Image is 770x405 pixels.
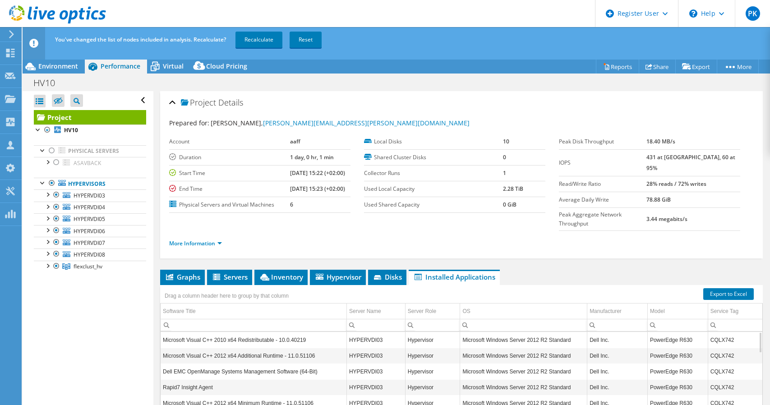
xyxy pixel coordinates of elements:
[460,364,587,379] td: Column OS, Value Microsoft Windows Server 2012 R2 Standard
[364,184,503,193] label: Used Local Capacity
[405,348,460,364] td: Column Server Role, Value Hypervisor
[710,306,738,317] div: Service Tag
[163,306,196,317] div: Software Title
[235,32,282,48] a: Recalculate
[290,185,345,193] b: [DATE] 15:23 (+02:00)
[647,304,708,319] td: Model Column
[34,189,146,201] a: HYPERVDI03
[590,306,622,317] div: Manufacturer
[746,6,760,21] span: PK
[74,159,101,167] span: ASAVBACK
[587,332,648,348] td: Column Manufacturer, Value Dell Inc.
[74,215,105,223] span: HYPERVDI05
[161,364,346,379] td: Column Software Title, Value Dell EMC OpenManage Systems Management Software (64-Bit)
[717,60,759,74] a: More
[346,348,405,364] td: Column Server Name, Value HYPERVDI03
[34,202,146,213] a: HYPERVDI04
[559,158,646,167] label: IOPS
[169,169,290,178] label: Start Time
[290,153,334,161] b: 1 day, 0 hr, 1 min
[708,319,762,331] td: Column Service Tag, Filter cell
[38,62,78,70] span: Environment
[364,169,503,178] label: Collector Runs
[646,153,735,172] b: 431 at [GEOGRAPHIC_DATA], 60 at 95%
[460,379,587,395] td: Column OS, Value Microsoft Windows Server 2012 R2 Standard
[639,60,676,74] a: Share
[346,319,405,331] td: Column Server Name, Filter cell
[647,348,708,364] td: Column Model, Value PowerEdge R630
[349,306,381,317] div: Server Name
[405,379,460,395] td: Column Server Role, Value Hypervisor
[559,210,646,228] label: Peak Aggregate Network Throughput
[346,332,405,348] td: Column Server Name, Value HYPERVDI03
[646,180,706,188] b: 28% reads / 72% writes
[587,379,648,395] td: Column Manufacturer, Value Dell Inc.
[290,32,322,48] a: Reset
[74,192,105,199] span: HYPERVDI03
[101,62,140,70] span: Performance
[647,319,708,331] td: Column Model, Filter cell
[647,364,708,379] td: Column Model, Value PowerEdge R630
[408,306,436,317] div: Server Role
[460,319,587,331] td: Column OS, Filter cell
[405,364,460,379] td: Column Server Role, Value Hypervisor
[503,138,509,145] b: 10
[206,62,247,70] span: Cloud Pricing
[74,262,102,270] span: flexclust_hv
[161,348,346,364] td: Column Software Title, Value Microsoft Visual C++ 2012 x64 Additional Runtime - 11.0.51106
[689,9,697,18] svg: \n
[169,200,290,209] label: Physical Servers and Virtual Machines
[587,364,648,379] td: Column Manufacturer, Value Dell Inc.
[559,179,646,189] label: Read/Write Ratio
[559,137,646,146] label: Peak Disk Throughput
[74,251,105,258] span: HYPERVDI08
[405,332,460,348] td: Column Server Role, Value Hypervisor
[503,153,506,161] b: 0
[34,249,146,260] a: HYPERVDI08
[161,332,346,348] td: Column Software Title, Value Microsoft Visual C++ 2010 x64 Redistributable - 10.0.40219
[169,239,222,247] a: More Information
[364,200,503,209] label: Used Shared Capacity
[413,272,495,281] span: Installed Applications
[212,272,248,281] span: Servers
[373,272,402,281] span: Disks
[169,184,290,193] label: End Time
[169,153,290,162] label: Duration
[503,201,516,208] b: 0 GiB
[34,145,146,157] a: Physical Servers
[161,379,346,395] td: Column Software Title, Value Rapid7 Insight Agent
[290,138,300,145] b: aaff
[708,304,762,319] td: Service Tag Column
[503,185,523,193] b: 2.28 TiB
[708,332,762,348] td: Column Service Tag, Value CQLX742
[587,348,648,364] td: Column Manufacturer, Value Dell Inc.
[460,332,587,348] td: Column OS, Value Microsoft Windows Server 2012 R2 Standard
[364,153,503,162] label: Shared Cluster Disks
[647,332,708,348] td: Column Model, Value PowerEdge R630
[169,137,290,146] label: Account
[263,119,470,127] a: [PERSON_NAME][EMAIL_ADDRESS][PERSON_NAME][DOMAIN_NAME]
[462,306,470,317] div: OS
[559,195,646,204] label: Average Daily Write
[703,288,754,300] a: Export to Excel
[596,60,639,74] a: Reports
[290,201,293,208] b: 6
[34,110,146,124] a: Project
[650,306,665,317] div: Model
[405,319,460,331] td: Column Server Role, Filter cell
[165,272,200,281] span: Graphs
[34,261,146,272] a: flexclust_hv
[503,169,506,177] b: 1
[647,379,708,395] td: Column Model, Value PowerEdge R630
[346,304,405,319] td: Server Name Column
[181,98,216,107] span: Project
[675,60,717,74] a: Export
[290,169,345,177] b: [DATE] 15:22 (+02:00)
[161,319,346,331] td: Column Software Title, Filter cell
[74,203,105,211] span: HYPERVDI04
[364,137,503,146] label: Local Disks
[460,304,587,319] td: OS Column
[587,304,648,319] td: Manufacturer Column
[405,304,460,319] td: Server Role Column
[161,304,346,319] td: Software Title Column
